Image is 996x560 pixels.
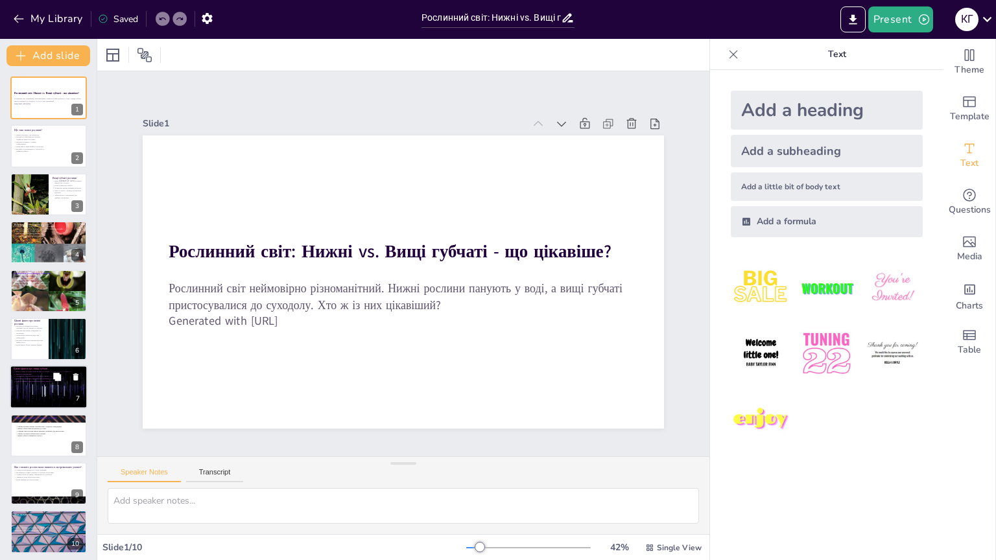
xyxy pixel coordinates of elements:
[71,297,83,309] div: 5
[71,441,83,453] div: 8
[744,39,931,70] p: Text
[18,434,43,437] span: Вищі губчаті затримують вологу.
[955,8,978,31] div: К Г
[604,541,635,554] div: 42 %
[943,226,995,272] div: Add images, graphics, shapes or video
[53,180,83,184] p: Вищі [GEOGRAPHIC_DATA] рослини живуть на суходолі.
[71,489,83,501] div: 9
[16,380,54,382] span: Можуть швидко відновлюватися після ушкоджень.
[10,173,87,216] div: 3
[16,278,34,281] span: Створюють мікроклімат.
[943,179,995,226] div: Get real-time input from your audience
[960,156,978,170] span: Text
[16,276,40,279] span: Запобігають висиханню ґрунтів.
[10,510,87,553] div: 10
[10,366,88,410] div: 7
[16,375,57,378] span: Створюють середовище для багатьох інших організмів.
[14,135,45,140] p: Водорості забезпечують киснем більшість життя на Землі.
[14,415,57,419] span: Порівняння нижніх та вищих губчатих
[731,206,923,237] div: Add a formula
[108,468,181,482] button: Speaker Notes
[137,47,152,63] span: Position
[840,6,866,32] button: Export to PowerPoint
[14,319,45,326] p: Цікаві факти про нижні рослини
[10,8,88,29] button: My Library
[14,147,45,152] p: Водорості допомагають у боротьбі зі змінами клімату.
[102,541,466,554] div: Slide 1 / 10
[169,240,611,263] strong: Рослинний світ: Нижні vs. Вищі губчаті - що цікавіше?
[14,133,45,135] p: Нижні рослини – це водорості.
[10,462,87,505] div: 9
[18,430,64,432] span: Обидва типи рослин мають важливе значення для екосистеми.
[67,538,83,550] div: 10
[53,189,83,194] p: Беруть участь у розпаді органічних речовин.
[14,465,83,469] p: Яка з нижніх рослин може вижити в екстремальних умовах?
[943,132,995,179] div: Add text boxes
[14,271,51,274] span: Екологічна роль вищих губчатих
[16,227,63,230] span: Водорості можуть бути одноклітинними або багатоклітинними.
[14,140,45,145] p: Водорості живуть у різних середовищах.
[49,369,65,385] button: Duplicate Slide
[71,104,83,115] div: 1
[71,152,83,164] div: 2
[18,432,46,435] span: Нижні рослини забезпечують кисень.
[14,469,83,471] p: Синьо-зелені водорості є дуже стійкими.
[14,128,45,132] p: Що таке нижні рослини?
[796,323,857,384] img: 5.jpeg
[731,91,923,130] div: Add a heading
[186,468,244,482] button: Transcript
[18,427,46,430] span: Вищі губчаті пристосувалися до суші.
[731,323,791,384] img: 4.jpeg
[949,203,991,217] span: Questions
[14,478,83,481] p: Вони важливі для екосистеми.
[68,369,84,385] button: Delete Slide
[14,334,45,339] p: Деякі види очищають воду від забруднень.
[10,318,87,360] div: 6
[868,6,933,32] button: Present
[14,471,83,474] p: Витримують гарячі джерела та морозні льодовики.
[14,329,45,334] p: Використовуються в медицині та косметиці.
[53,184,83,187] p: Вони утримують вологу.
[16,235,43,237] span: Багато видів водоростей є їстівними.
[14,344,45,346] p: Вони мають безліч цікавих фактів.
[796,258,857,318] img: 2.jpeg
[862,258,923,318] img: 3.jpeg
[10,221,87,264] div: 4
[16,283,48,286] span: Важливі для формування нових територій.
[943,39,995,86] div: Change the overall theme
[53,176,83,180] p: Вищі губчаті рослини
[943,86,995,132] div: Add ready made slides
[14,325,45,329] p: Водорості продукують понад половину всього кисню на планеті.
[18,425,62,428] span: Нижні рослини краще почуваються у водному середовищі.
[731,135,923,167] div: Add a subheading
[6,45,90,66] button: Add slide
[71,249,83,261] div: 4
[16,274,47,276] span: Вищі губчаті рослини затримують вологу.
[14,512,32,515] span: Міні інтерактив
[16,281,45,283] span: Сприяють заселенню нових територій.
[14,474,83,476] p: Адаптуються до різних температур та солоності.
[14,98,83,102] p: Рослинний світ неймовірно різноманітний. Нижні рослини панують у воді, а вищі губчаті пристосувал...
[731,172,923,201] div: Add a little bit of body text
[14,102,83,105] p: Generated with [URL]
[16,370,72,373] span: Вищі губчаті рослини можуть жити в умовах, де інші рослини не можуть.
[956,299,983,313] span: Charts
[943,319,995,366] div: Add a table
[421,8,561,27] input: Insert title
[14,526,77,531] span: Візьміть смартфон, відскануйте QR-код і пройдіть тест на сайті. Це допоможе перевірити, хто уважн...
[14,223,49,226] span: Різноманітність нижніх рослин
[16,230,47,233] span: Водорості займають різні екологічні ніші.
[71,345,83,356] div: 6
[943,272,995,319] div: Add charts and graphs
[16,378,64,380] span: Вони мають важливе значення для збереження біорізноманіття.
[731,258,791,318] img: 1.jpeg
[10,270,87,312] div: 5
[14,145,45,148] p: Вони мають різні форми та кольори.
[14,367,48,370] span: Цікаві факти про вищі губчаті
[72,393,84,405] div: 7
[862,323,923,384] img: 6.jpeg
[10,76,87,119] div: 1
[98,13,138,25] div: Saved
[16,373,32,375] span: Здатні до регенерації.
[10,414,87,457] div: 8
